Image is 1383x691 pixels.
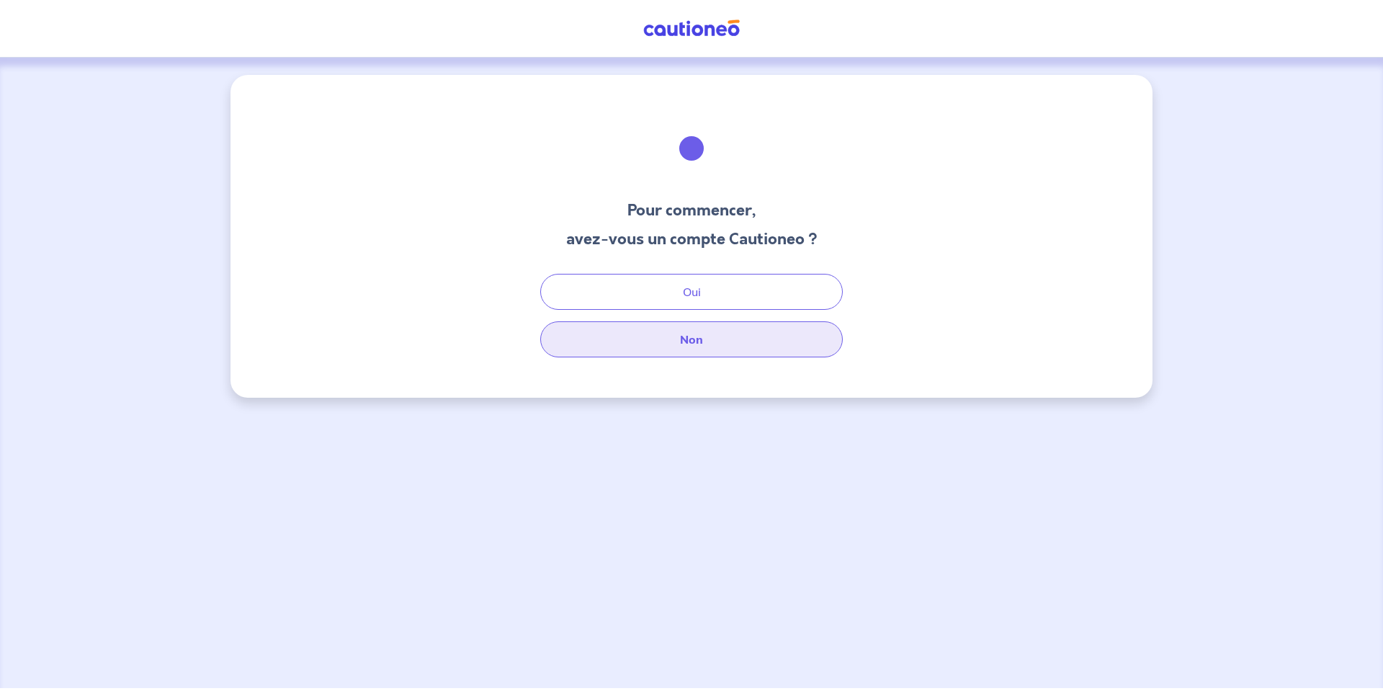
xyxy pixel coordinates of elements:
[637,19,746,37] img: Cautioneo
[540,321,843,357] button: Non
[540,274,843,310] button: Oui
[566,199,818,222] h3: Pour commencer,
[653,110,730,187] img: illu_welcome.svg
[566,228,818,251] h3: avez-vous un compte Cautioneo ?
